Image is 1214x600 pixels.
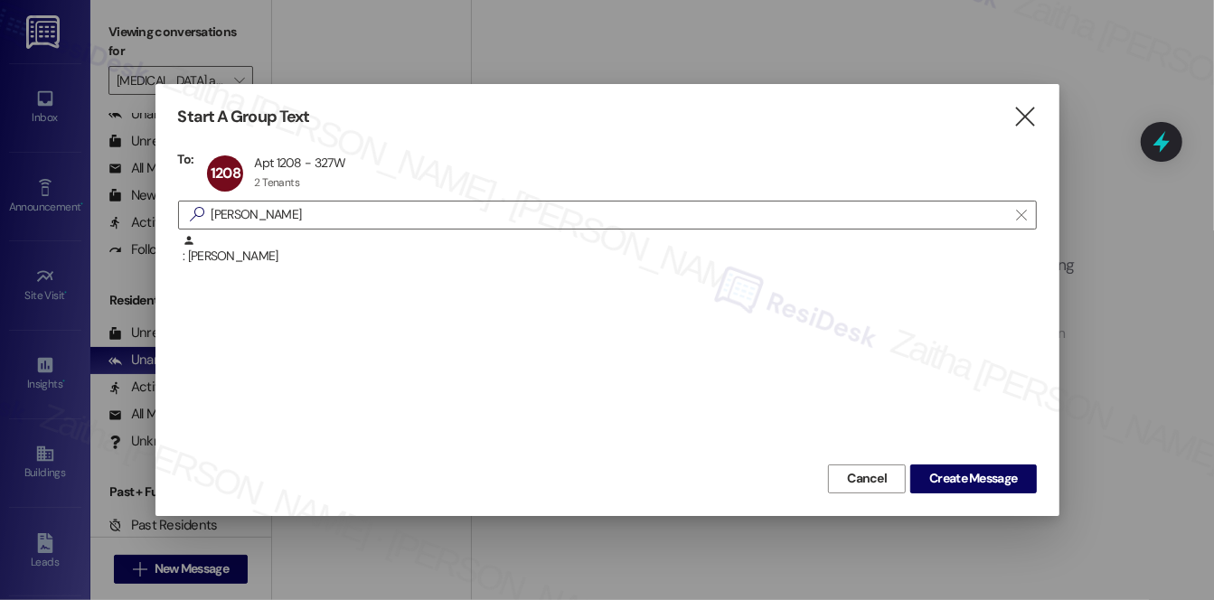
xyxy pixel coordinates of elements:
h3: Start A Group Text [178,107,310,127]
span: 1208 [211,164,240,183]
div: 2 Tenants [254,175,299,190]
div: : [PERSON_NAME] [178,234,1037,279]
button: Clear text [1007,202,1036,229]
button: Cancel [828,464,906,493]
span: Create Message [929,469,1017,488]
i:  [1012,108,1037,127]
div: : [PERSON_NAME] [183,234,1037,266]
span: Cancel [847,469,887,488]
button: Create Message [910,464,1036,493]
i:  [183,205,212,224]
input: Search for any contact or apartment [212,202,1007,228]
div: Apt 1208 - 327W [254,155,345,171]
i:  [1016,208,1026,222]
h3: To: [178,151,194,167]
